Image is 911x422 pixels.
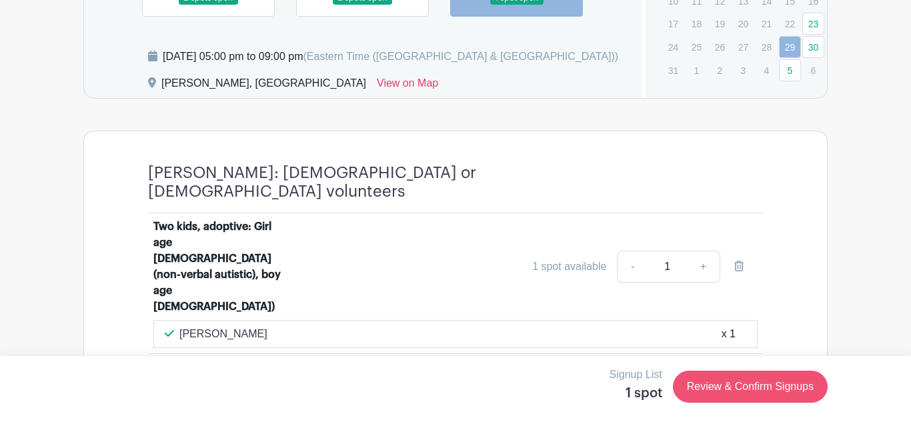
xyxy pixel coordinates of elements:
[686,37,708,57] p: 25
[732,60,754,81] p: 3
[532,259,606,275] div: 1 spot available
[779,13,801,34] p: 22
[377,75,438,97] a: View on Map
[148,163,515,202] h4: [PERSON_NAME]: [DEMOGRAPHIC_DATA] or [DEMOGRAPHIC_DATA] volunteers
[802,60,824,81] p: 6
[686,13,708,34] p: 18
[610,385,662,401] h5: 1 spot
[779,36,801,58] a: 29
[662,13,684,34] p: 17
[662,60,684,81] p: 31
[802,36,824,58] a: 30
[732,13,754,34] p: 20
[709,60,731,81] p: 2
[163,49,618,65] div: [DATE] 05:00 pm to 09:00 pm
[687,251,720,283] a: +
[686,60,708,81] p: 1
[756,13,778,34] p: 21
[617,251,648,283] a: -
[756,37,778,57] p: 28
[673,371,828,403] a: Review & Confirm Signups
[161,75,366,97] div: [PERSON_NAME], [GEOGRAPHIC_DATA]
[153,219,289,315] div: Two kids, adoptive: Girl age [DEMOGRAPHIC_DATA] (non-verbal autistic), boy age [DEMOGRAPHIC_DATA])
[610,367,662,383] p: Signup List
[303,51,618,62] span: (Eastern Time ([GEOGRAPHIC_DATA] & [GEOGRAPHIC_DATA]))
[179,326,267,342] p: [PERSON_NAME]
[709,13,731,34] p: 19
[802,13,824,35] a: 23
[709,37,731,57] p: 26
[779,59,801,81] a: 5
[722,326,736,342] div: x 1
[662,37,684,57] p: 24
[756,60,778,81] p: 4
[732,37,754,57] p: 27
